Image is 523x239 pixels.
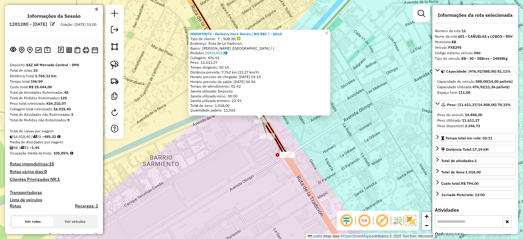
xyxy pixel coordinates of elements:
h4: Informações da rota selecionada [435,12,516,18]
a: Close popup [323,30,330,37]
a: Reroteirizar Sessão [108,106,121,120]
div: Total de Pedidos Roteirizados: [10,95,98,101]
strong: 13 [461,28,466,33]
span: Capacidade: (476,92/588,00) 81,11% [446,69,511,74]
i: Total de rotas [33,135,37,138]
a: OpenStreetMap [343,234,370,238]
a: Zoom out [422,221,431,230]
strong: R$ 794,00 [461,181,479,186]
strong: 33 [33,68,38,73]
img: Selecionar atividades - polígono [110,42,119,51]
input: Finalizar todas as rotas [94,233,98,237]
img: Exibir/Ocultar setores [405,215,416,226]
a: Criar modelo [108,90,121,104]
div: Peso disponível: [437,123,513,129]
strong: EB [452,40,456,44]
strong: 16.015,40 [53,107,71,111]
div: Pedidos: [190,51,328,55]
span: Peso: (11.611,27/14.858,00) 78,15% [447,102,511,107]
span: Exibir rótulo [375,213,389,228]
a: Custo total:R$ 794,00 [435,179,516,187]
button: Disponibilidade de veículos [90,46,99,55]
strong: 9 [67,118,70,122]
div: Janela utilizada término: 23:59 [190,98,328,103]
h4: Atividades [435,207,516,213]
img: Criar rota [110,77,119,85]
strong: 111,08 [458,90,470,95]
div: Cubagem total roteirizado: [10,106,98,112]
strong: 1.765,12 km [35,74,57,78]
strong: 485,32 [44,134,56,139]
a: Nova sessão e pesquisa [108,7,121,21]
div: Jornada Motorista: 13:00 [441,192,485,198]
strong: 1 [57,176,60,182]
div: Criação: [DATE] 15:00 [58,22,99,27]
strong: 476,92 [472,85,484,89]
div: Capacidade: (476,92/588,00) 81,11% [435,76,516,98]
div: Código externo veículo: [435,50,516,56]
div: Peso total roteirizado: [10,101,98,106]
span: Ocultar deslocamento [339,213,354,228]
strong: 48 [64,90,68,95]
i: Total de Atividades [10,146,13,150]
span: + [425,212,429,220]
strong: 1.018,00 [465,170,481,174]
button: Adicionar Atividades [26,45,34,55]
strong: 050 [474,51,480,55]
div: Tipo de cliente: [190,36,328,41]
a: Exportar sessão [108,24,121,37]
strong: (11,36 pallets) [484,85,510,89]
h4: Transportadoras [10,190,98,195]
button: Centralizar mapa no depósito ou ponto de apoio [17,45,26,55]
div: Tempo total: [10,79,98,84]
span: − [425,222,429,229]
strong: 14.858,00 [465,112,482,117]
div: Depósito: [10,62,98,68]
strong: 15 [49,161,54,167]
strong: R$ 25.044,00 [29,85,52,89]
em: Alterar nome da sessão [50,22,55,26]
div: Motorista: [435,39,516,45]
div: Veículo: [435,45,516,50]
strong: 11.611,27 [462,118,479,123]
a: 0000470072 - Delivery Hero Stores ( NO REC ) - SOLO [190,32,282,36]
strong: 125 [60,96,67,100]
div: Horário previsto de saída: [DATE] 04:56 [190,79,328,84]
h4: Lista de veículos [10,197,98,203]
button: Painel de Sugestão [43,45,52,55]
div: Tempo dirigindo: 00:14 [190,65,328,70]
a: Peso: (11.611,27/14.858,00) 78,15% [435,100,516,108]
span: Peso: 11.611,27 [190,60,218,65]
span: Total de atividades: [441,158,477,163]
div: 16.015,40 / 33 = [10,134,98,139]
h6: 1281280 - [DATE] [9,21,47,27]
span: 7 - SUB (B) [218,36,240,41]
div: Distância Total: [441,147,489,152]
h4: Recargas: 2 [75,203,98,209]
div: Quantidade pallets: 11,355 [190,108,328,113]
label: Ordenar por: [435,230,516,238]
h4: Rotas [10,203,21,209]
div: Nome da rota: [435,34,516,39]
span: × [325,31,328,36]
a: Capacidade: (476,92/588,00) 81,11% [435,67,516,75]
span: 17,19 KM [472,147,489,152]
div: Distância prevista: 7,762 km (33,27 km/h) [190,70,328,75]
div: Peso: (11.611,27/14.858,00) 78,15% [435,110,516,131]
i: Observações [224,51,227,55]
div: Total de itens: [441,169,481,175]
a: Exibir filtros [415,7,427,20]
div: 48 / 33 = [10,145,98,150]
div: Map data © contributors,© 2025 TomTom, Microsoft [306,234,435,239]
a: Distância Total:17,19 KM [435,145,516,153]
strong: 3 [71,112,73,117]
a: Clique aqui para minimizar o painel [95,6,98,13]
div: Bairro: [PERSON_NAME] ([GEOGRAPHIC_DATA] / ) [190,46,328,51]
strong: FXE295 [448,45,461,50]
strong: 1 [475,158,477,163]
div: Distância Total: [10,73,98,79]
a: Total de itens:1.018,00 [435,168,516,176]
div: Tipo do veículo: [435,56,516,61]
span: Peso do veículo: [437,112,482,117]
div: Número da rota: [435,28,516,34]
